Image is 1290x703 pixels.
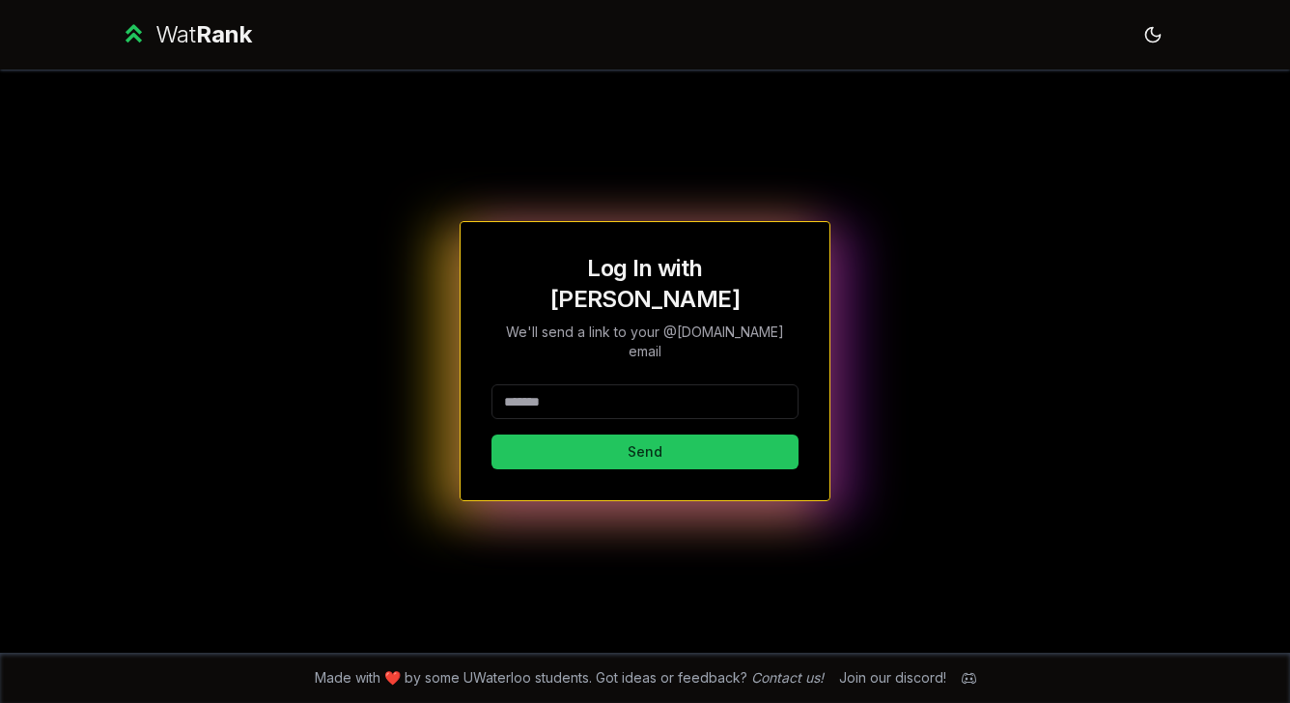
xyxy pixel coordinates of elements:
[751,669,824,686] a: Contact us!
[315,668,824,688] span: Made with ❤️ by some UWaterloo students. Got ideas or feedback?
[839,668,946,688] div: Join our discord!
[491,435,799,469] button: Send
[491,323,799,361] p: We'll send a link to your @[DOMAIN_NAME] email
[120,19,252,50] a: WatRank
[155,19,252,50] div: Wat
[491,253,799,315] h1: Log In with [PERSON_NAME]
[196,20,252,48] span: Rank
